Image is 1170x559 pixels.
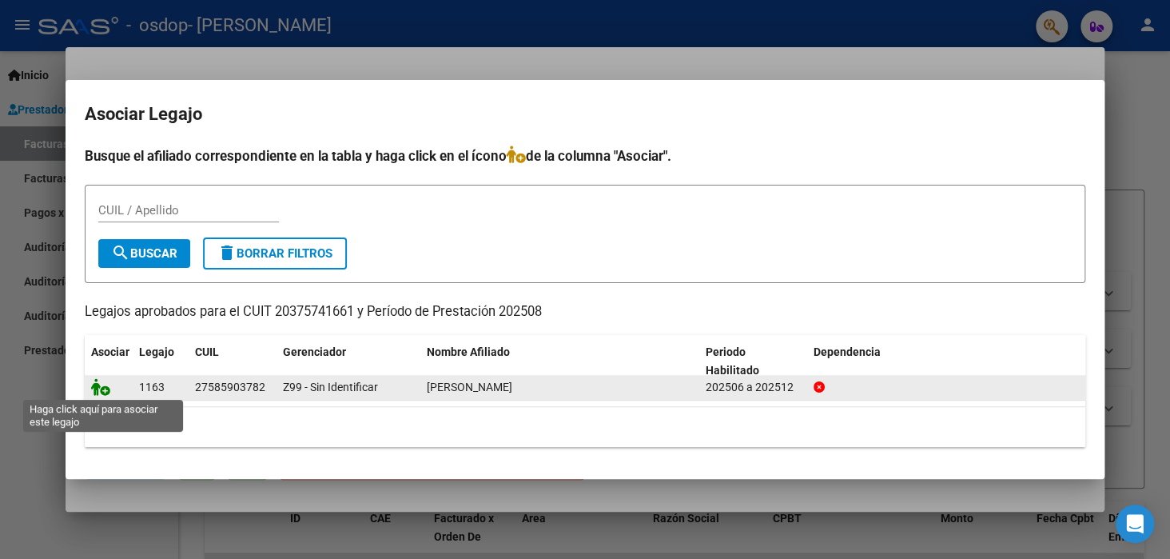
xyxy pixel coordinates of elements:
div: 202506 a 202512 [706,378,801,397]
datatable-header-cell: Legajo [133,335,189,388]
button: Buscar [98,239,190,268]
mat-icon: delete [217,243,237,262]
div: Open Intercom Messenger [1116,505,1154,543]
datatable-header-cell: Asociar [85,335,133,388]
div: 1 registros [85,407,1085,447]
datatable-header-cell: CUIL [189,335,277,388]
span: Nombre Afiliado [427,345,510,358]
span: CASTOR VALENTINA [427,381,512,393]
span: Periodo Habilitado [706,345,759,377]
mat-icon: search [111,243,130,262]
datatable-header-cell: Gerenciador [277,335,420,388]
div: 27585903782 [195,378,265,397]
h4: Busque el afiliado correspondiente en la tabla y haga click en el ícono de la columna "Asociar". [85,146,1085,166]
p: Legajos aprobados para el CUIT 20375741661 y Período de Prestación 202508 [85,302,1085,322]
span: Legajo [139,345,174,358]
datatable-header-cell: Nombre Afiliado [420,335,699,388]
h2: Asociar Legajo [85,99,1085,130]
span: Borrar Filtros [217,246,332,261]
button: Borrar Filtros [203,238,347,270]
span: Z99 - Sin Identificar [283,381,378,393]
span: 1163 [139,381,165,393]
datatable-header-cell: Dependencia [807,335,1086,388]
span: Buscar [111,246,177,261]
span: Asociar [91,345,129,358]
datatable-header-cell: Periodo Habilitado [699,335,807,388]
span: CUIL [195,345,219,358]
span: Dependencia [814,345,881,358]
span: Gerenciador [283,345,346,358]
